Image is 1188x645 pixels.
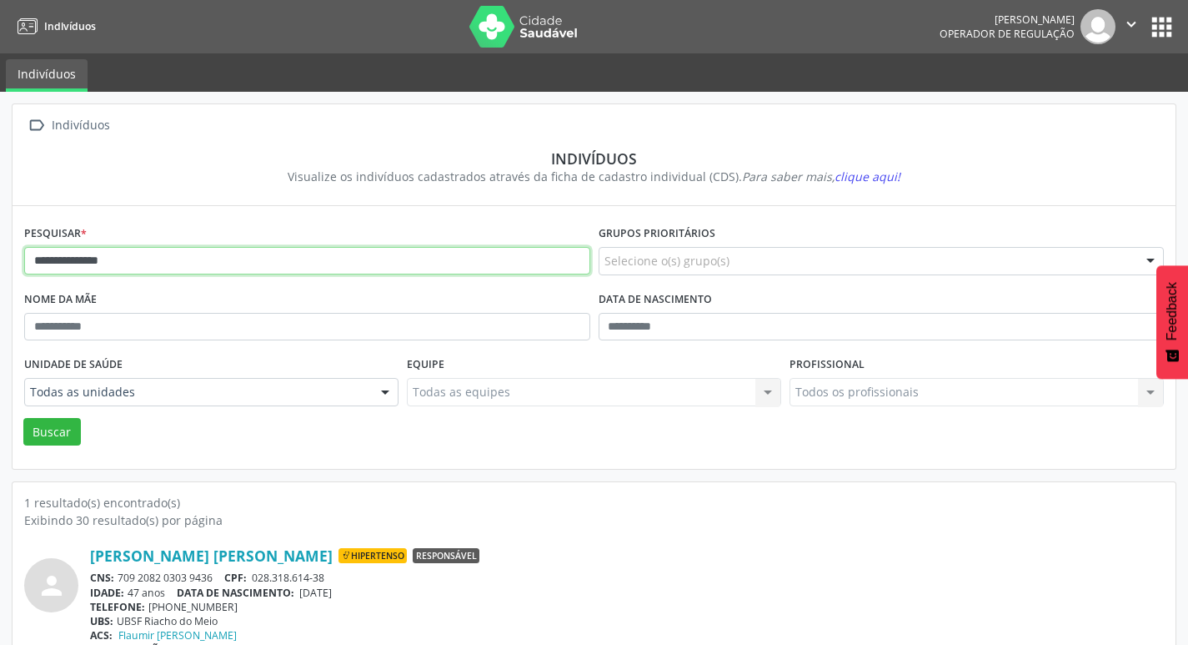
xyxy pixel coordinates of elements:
[940,13,1075,27] div: [PERSON_NAME]
[24,511,1164,529] div: Exibindo 30 resultado(s) por página
[90,628,113,642] span: ACS:
[599,221,715,247] label: Grupos prioritários
[338,548,407,563] span: Hipertenso
[252,571,324,585] span: 028.318.614-38
[407,352,444,378] label: Equipe
[36,149,1152,168] div: Indivíduos
[44,19,96,33] span: Indivíduos
[1080,9,1115,44] img: img
[90,571,114,585] span: CNS:
[90,547,333,565] a: [PERSON_NAME] [PERSON_NAME]
[413,548,479,563] span: Responsável
[90,614,113,628] span: UBS:
[599,287,712,313] label: Data de nascimento
[6,59,88,92] a: Indivíduos
[177,586,294,600] span: DATA DE NASCIMENTO:
[90,614,1164,628] div: UBSF Riacho do Meio
[36,168,1152,185] div: Visualize os indivíduos cadastrados através da ficha de cadastro individual (CDS).
[90,586,1164,600] div: 47 anos
[940,27,1075,41] span: Operador de regulação
[118,628,237,642] a: Flaumir [PERSON_NAME]
[24,352,123,378] label: Unidade de saúde
[90,600,145,614] span: TELEFONE:
[1165,282,1180,340] span: Feedback
[1122,15,1140,33] i: 
[23,418,81,446] button: Buscar
[37,571,67,601] i: person
[24,113,48,138] i: 
[24,287,97,313] label: Nome da mãe
[24,494,1164,511] div: 1 resultado(s) encontrado(s)
[24,221,87,247] label: Pesquisar
[224,571,247,585] span: CPF:
[90,586,124,600] span: IDADE:
[789,352,865,378] label: Profissional
[1115,9,1147,44] button: 
[1156,265,1188,379] button: Feedback - Mostrar pesquisa
[299,586,332,600] span: [DATE]
[604,252,729,270] span: Selecione o(s) grupo(s)
[30,384,364,401] span: Todas as unidades
[742,169,900,184] i: Para saber mais,
[12,13,96,40] a: Indivíduos
[1147,13,1176,42] button: apps
[48,113,113,138] div: Indivíduos
[24,113,113,138] a:  Indivíduos
[835,169,900,184] span: clique aqui!
[90,571,1164,585] div: 709 2082 0303 9436
[90,600,1164,614] div: [PHONE_NUMBER]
